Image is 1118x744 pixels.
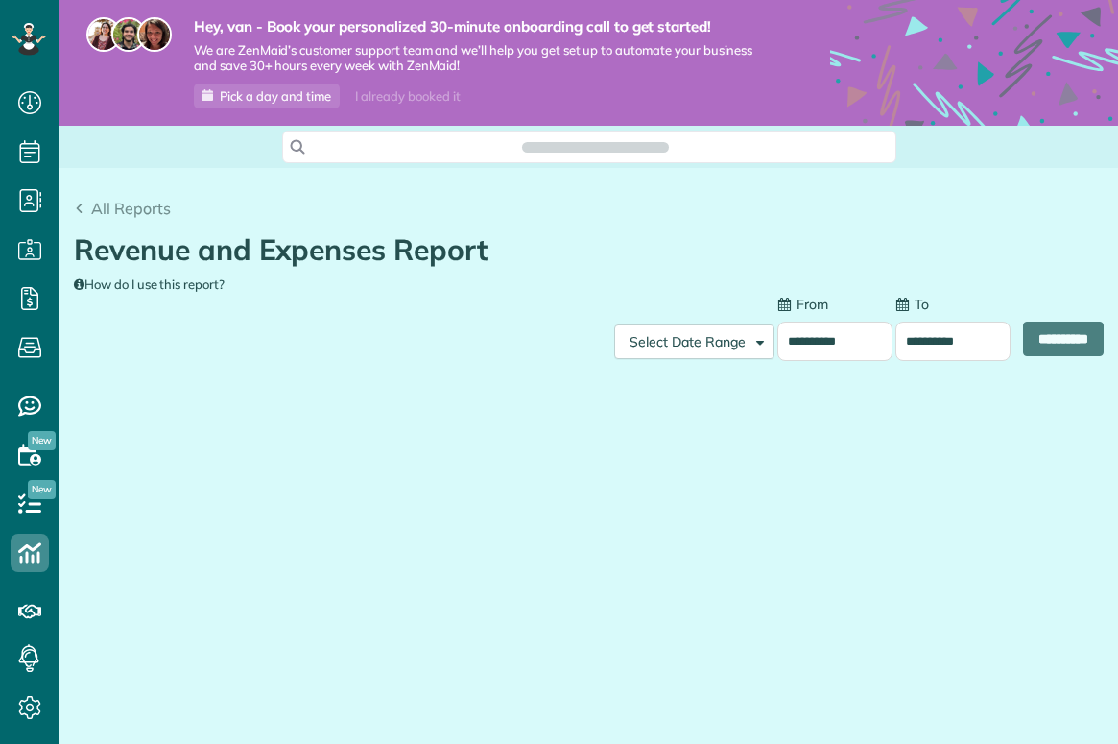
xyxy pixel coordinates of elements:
span: New [28,480,56,499]
span: Pick a day and time [220,88,331,104]
a: All Reports [74,197,171,220]
span: Search ZenMaid… [541,137,650,156]
strong: Hey, van - Book your personalized 30-minute onboarding call to get started! [194,17,773,36]
img: maria-72a9807cf96188c08ef61303f053569d2e2a8a1cde33d635c8a3ac13582a053d.jpg [86,17,121,52]
div: I already booked it [344,84,471,108]
span: Select Date Range [630,333,746,350]
img: jorge-587dff0eeaa6aab1f244e6dc62b8924c3b6ad411094392a53c71c6c4a576187d.jpg [111,17,146,52]
span: We are ZenMaid’s customer support team and we’ll help you get set up to automate your business an... [194,42,773,75]
label: To [895,295,929,314]
label: From [777,295,828,314]
a: Pick a day and time [194,84,340,108]
span: All Reports [91,199,171,218]
span: New [28,431,56,450]
a: How do I use this report? [74,276,225,292]
img: michelle-19f622bdf1676172e81f8f8fba1fb50e276960ebfe0243fe18214015130c80e4.jpg [137,17,172,52]
button: Select Date Range [614,324,774,359]
h1: Revenue and Expenses Report [74,234,1089,266]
